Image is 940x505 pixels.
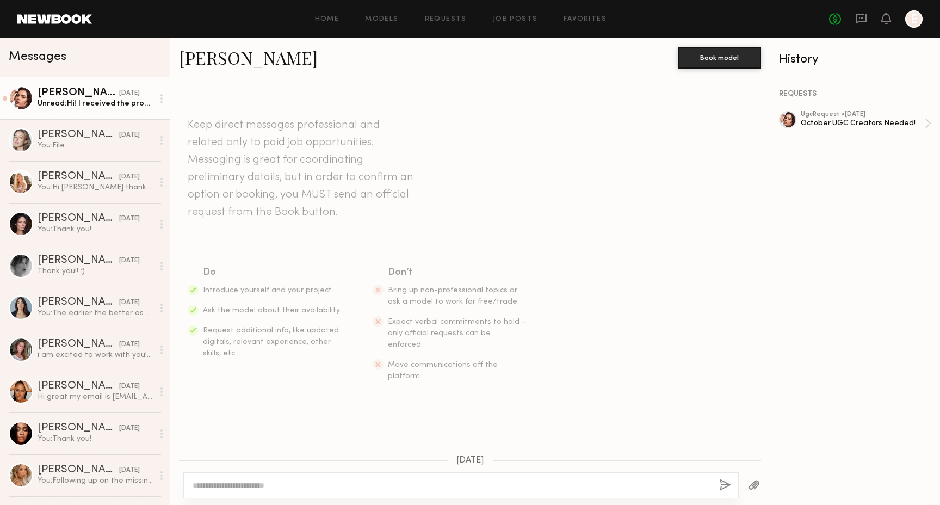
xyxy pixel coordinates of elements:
[905,10,923,28] a: E
[203,327,339,357] span: Request additional info, like updated digitals, relevant experience, other skills, etc.
[365,16,398,23] a: Models
[38,130,119,140] div: [PERSON_NAME]
[388,361,498,380] span: Move communications off the platform.
[9,51,66,63] span: Messages
[119,340,140,350] div: [DATE]
[203,307,341,314] span: Ask the model about their availability.
[38,224,153,235] div: You: Thank you!
[38,308,153,318] div: You: The earlier the better as content was due on 9.10, thank you!
[38,434,153,444] div: You: Thank you!
[119,256,140,266] div: [DATE]
[38,266,153,276] div: Thank you!! :)
[801,118,925,128] div: October UGC Creators Needed!
[38,140,153,151] div: You: File
[38,213,119,224] div: [PERSON_NAME]
[779,53,931,66] div: History
[456,456,484,465] span: [DATE]
[493,16,538,23] a: Job Posts
[38,297,119,308] div: [PERSON_NAME]
[119,172,140,182] div: [DATE]
[38,465,119,476] div: [PERSON_NAME]
[119,298,140,308] div: [DATE]
[119,381,140,392] div: [DATE]
[779,90,931,98] div: REQUESTS
[678,47,761,69] button: Book model
[425,16,467,23] a: Requests
[179,46,318,69] a: [PERSON_NAME]
[38,339,119,350] div: [PERSON_NAME]
[203,265,342,280] div: Do
[119,88,140,98] div: [DATE]
[38,88,119,98] div: [PERSON_NAME]
[38,350,153,360] div: i am excited to work with you!💖
[38,98,153,109] div: Unread: Hi! I received the products and am just waiting on a brief! Thanks :)
[38,171,119,182] div: [PERSON_NAME]
[203,287,333,294] span: Introduce yourself and your project.
[188,116,416,221] header: Keep direct messages professional and related only to paid job opportunities. Messaging is great ...
[38,255,119,266] div: [PERSON_NAME]
[119,130,140,140] div: [DATE]
[678,52,761,61] a: Book model
[38,423,119,434] div: [PERSON_NAME]
[38,381,119,392] div: [PERSON_NAME]
[564,16,607,23] a: Favorites
[38,392,153,402] div: Hi great my email is [EMAIL_ADDRESS][DOMAIN_NAME]
[119,423,140,434] div: [DATE]
[315,16,339,23] a: Home
[38,182,153,193] div: You: Hi [PERSON_NAME] thanks for sending! Unfortunately need to ask for a revision as we’re looki...
[119,465,140,476] div: [DATE]
[388,265,527,280] div: Don’t
[801,111,925,118] div: ugc Request • [DATE]
[388,318,525,348] span: Expect verbal commitments to hold - only official requests can be enforced.
[38,476,153,486] div: You: Following up on the missing content, thank you!
[801,111,931,136] a: ugcRequest •[DATE]October UGC Creators Needed!
[119,214,140,224] div: [DATE]
[388,287,519,305] span: Bring up non-professional topics or ask a model to work for free/trade.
